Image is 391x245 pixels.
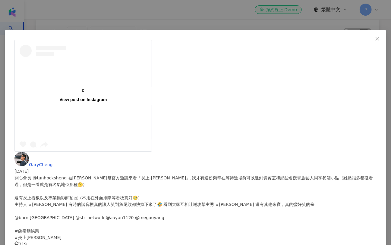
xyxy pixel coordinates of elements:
[15,40,152,151] a: View post on Instagram
[14,152,29,166] img: KOL Avatar
[14,175,377,241] div: 開心會長 @tanhocksheng 被[PERSON_NAME]爾官方邀請來看「炎上-[PERSON_NAME]」,我才有這份榮幸在等待進場前可以進到貴賓室和那些名媛貴族藝人同享餐酒小點（雖然...
[14,162,53,167] a: KOL AvatarGaryCheng
[14,168,377,175] div: [DATE]
[29,162,53,167] span: GaryCheng
[375,36,380,41] span: close
[60,97,107,102] div: View post on Instagram
[371,33,383,45] button: Close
